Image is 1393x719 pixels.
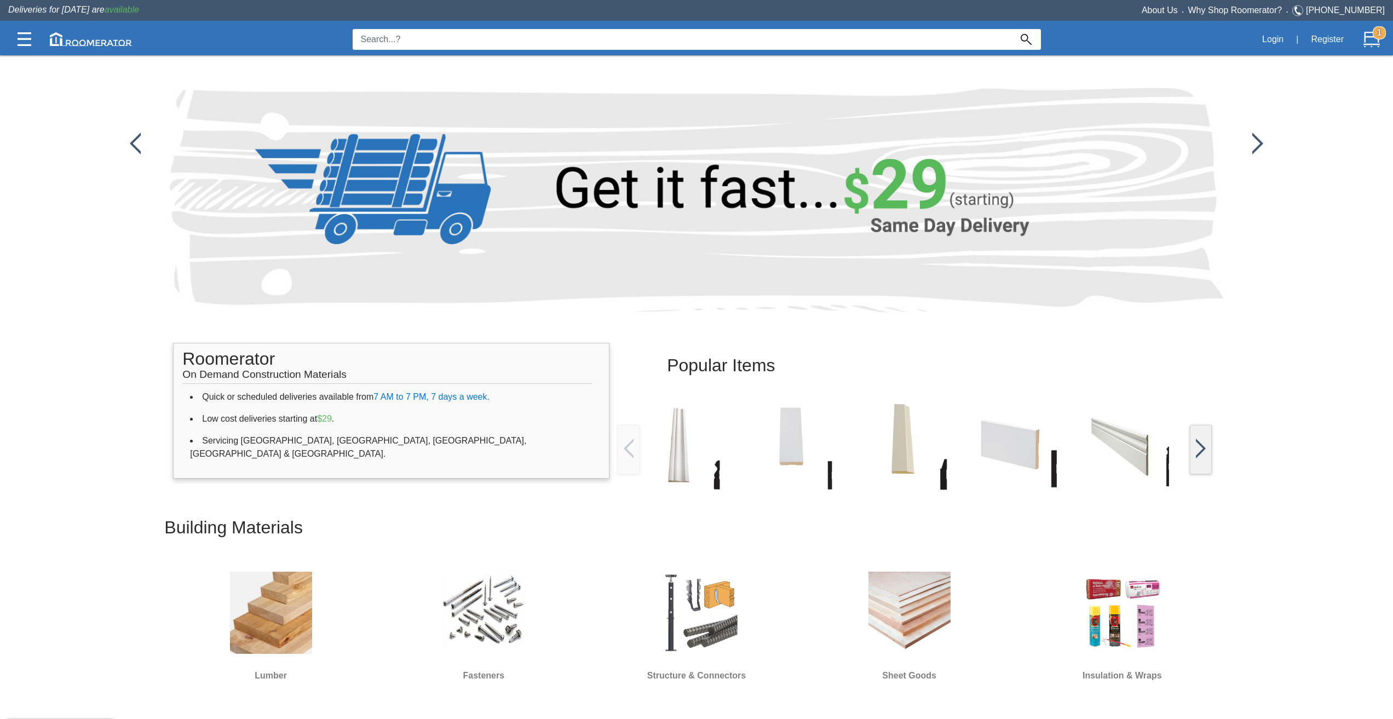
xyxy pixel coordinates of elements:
[1305,28,1350,51] button: Register
[373,392,490,401] span: 7 AM to 7 PM, 7 days a week.
[190,408,592,430] li: Low cost deliveries starting at .
[1290,27,1305,51] div: |
[203,669,339,683] h6: Lumber
[1252,133,1263,154] img: /app/images/Buttons/favicon.jpg
[855,397,951,493] img: /app/images/Buttons/favicon.jpg
[190,386,592,408] li: Quick or scheduled deliveries available from
[164,509,1228,546] h2: Building Materials
[1081,572,1163,654] img: Insulation.jpg
[442,572,525,654] img: Screw.jpg
[182,363,347,380] span: On Demand Construction Materials
[868,572,951,654] img: Sheet_Good.jpg
[628,563,765,689] a: Structure & Connectors
[190,430,592,465] li: Servicing [GEOGRAPHIC_DATA], [GEOGRAPHIC_DATA], [GEOGRAPHIC_DATA], [GEOGRAPHIC_DATA] & [GEOGRAPHI...
[105,5,139,14] span: available
[18,32,31,46] img: Categories.svg
[8,5,139,14] span: Deliveries for [DATE] are
[1196,439,1206,458] img: /app/images/Buttons/favicon.jpg
[1292,4,1306,18] img: Telephone.svg
[1188,5,1282,15] a: Why Shop Roomerator?
[1054,669,1190,683] h6: Insulation & Wraps
[1021,34,1032,45] img: Search_Icon.svg
[968,397,1063,493] img: /app/images/Buttons/favicon.jpg
[50,32,132,46] img: roomerator-logo.svg
[203,563,339,689] a: Lumber
[628,669,765,683] h6: Structure & Connectors
[230,572,312,654] img: Lumber.jpg
[1256,28,1290,51] button: Login
[1373,26,1386,39] strong: 1
[743,397,839,493] img: /app/images/Buttons/favicon.jpg
[631,397,727,493] img: /app/images/Buttons/favicon.jpg
[1363,31,1380,48] img: Cart.svg
[415,669,552,683] h6: Fasteners
[667,347,1162,384] h2: Popular Items
[182,343,591,384] h1: Roomerator
[1178,9,1188,14] span: •
[317,414,332,423] span: $29
[841,563,978,689] a: Sheet Goods
[415,563,552,689] a: Fasteners
[1054,563,1190,689] a: Insulation & Wraps
[130,133,141,154] img: /app/images/Buttons/favicon.jpg
[1282,9,1292,14] span: •
[655,572,738,654] img: S&H.jpg
[1142,5,1178,15] a: About Us
[1306,5,1385,15] a: [PHONE_NUMBER]
[841,669,978,683] h6: Sheet Goods
[1192,397,1288,493] img: /app/images/Buttons/favicon.jpg
[1080,397,1176,493] img: /app/images/Buttons/favicon.jpg
[353,29,1011,50] input: Search...?
[624,439,634,458] img: /app/images/Buttons/favicon.jpg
